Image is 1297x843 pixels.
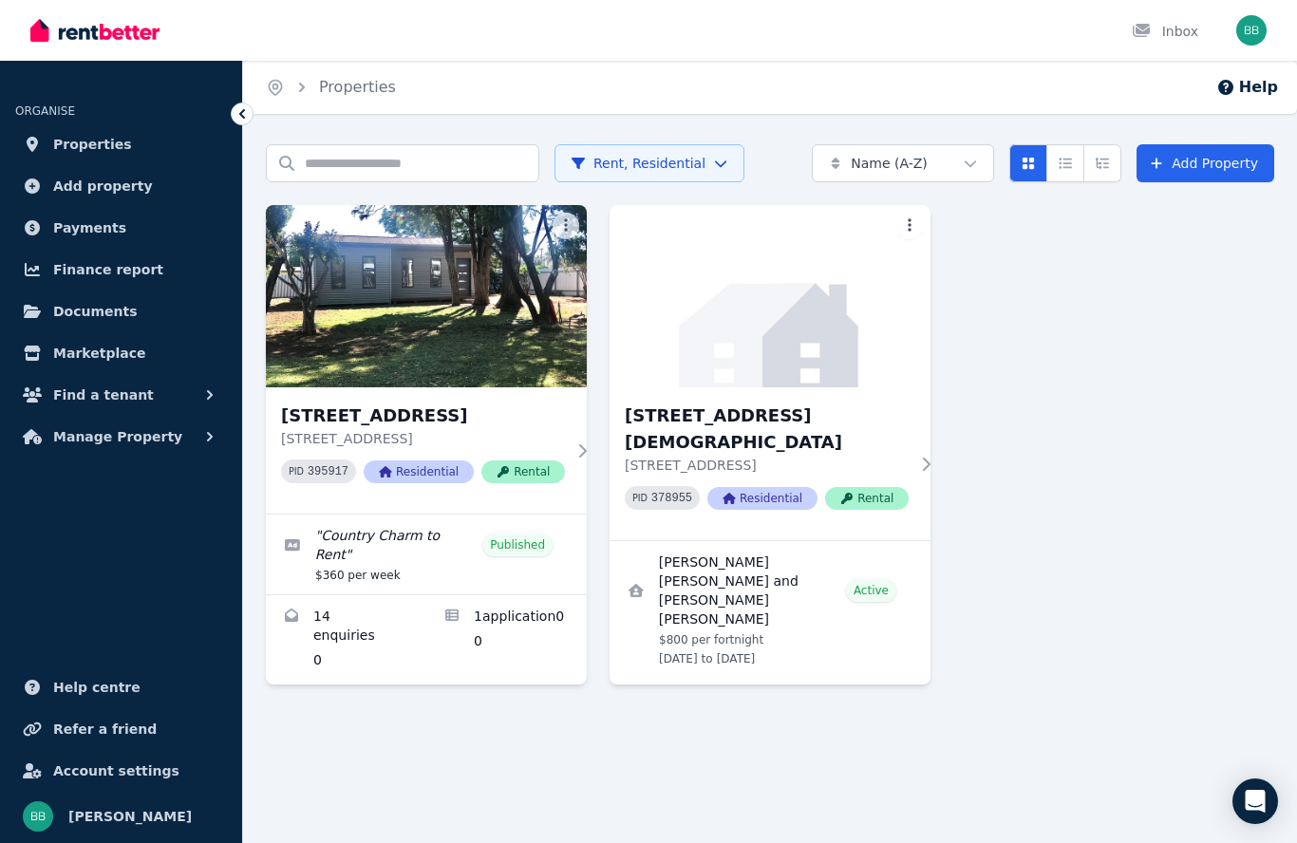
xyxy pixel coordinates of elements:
[15,710,227,748] a: Refer a friend
[15,376,227,414] button: Find a tenant
[825,487,909,510] span: Rental
[53,718,157,740] span: Refer a friend
[1232,778,1278,824] div: Open Intercom Messenger
[15,104,75,118] span: ORGANISE
[15,752,227,790] a: Account settings
[555,144,744,182] button: Rent, Residential
[53,300,138,323] span: Documents
[426,595,587,684] a: Applications for 153 Ballandella St, Balranald
[15,167,227,205] a: Add property
[553,213,579,239] button: More options
[53,759,179,782] span: Account settings
[1132,22,1198,41] div: Inbox
[23,801,53,832] img: Bernie Brennan
[1046,144,1084,182] button: Compact list view
[30,16,160,45] img: RentBetter
[896,213,923,239] button: More options
[266,205,587,387] img: 153 Ballandella St, Balranald
[1083,144,1121,182] button: Expanded list view
[15,125,227,163] a: Properties
[15,251,227,289] a: Finance report
[632,493,648,503] small: PID
[625,403,909,456] h3: [STREET_ADDRESS][DEMOGRAPHIC_DATA]
[610,541,930,678] a: View details for Darcy John Carmichael and Chloe Taylor Potter
[625,456,909,475] p: [STREET_ADDRESS]
[610,205,930,540] a: 161 Church St, Balranald[STREET_ADDRESS][DEMOGRAPHIC_DATA][STREET_ADDRESS]PID 378955ResidentialRe...
[15,668,227,706] a: Help centre
[53,425,182,448] span: Manage Property
[1216,76,1278,99] button: Help
[15,209,227,247] a: Payments
[571,154,705,173] span: Rent, Residential
[812,144,994,182] button: Name (A-Z)
[1137,144,1274,182] a: Add Property
[53,133,132,156] span: Properties
[266,515,587,594] a: Edit listing: Country Charm to Rent
[53,384,154,406] span: Find a tenant
[266,205,587,514] a: 153 Ballandella St, Balranald[STREET_ADDRESS][STREET_ADDRESS]PID 395917ResidentialRental
[308,465,348,478] code: 395917
[1236,15,1267,46] img: Bernie Brennan
[289,466,304,477] small: PID
[53,175,153,197] span: Add property
[1009,144,1047,182] button: Card view
[53,216,126,239] span: Payments
[243,61,419,114] nav: Breadcrumb
[53,258,163,281] span: Finance report
[281,429,565,448] p: [STREET_ADDRESS]
[610,205,930,387] img: 161 Church St, Balranald
[651,492,692,505] code: 378955
[319,78,396,96] a: Properties
[15,418,227,456] button: Manage Property
[53,342,145,365] span: Marketplace
[53,676,141,699] span: Help centre
[481,460,565,483] span: Rental
[364,460,474,483] span: Residential
[1009,144,1121,182] div: View options
[851,154,928,173] span: Name (A-Z)
[266,595,426,684] a: Enquiries for 153 Ballandella St, Balranald
[707,487,818,510] span: Residential
[15,292,227,330] a: Documents
[281,403,565,429] h3: [STREET_ADDRESS]
[68,805,192,828] span: [PERSON_NAME]
[15,334,227,372] a: Marketplace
